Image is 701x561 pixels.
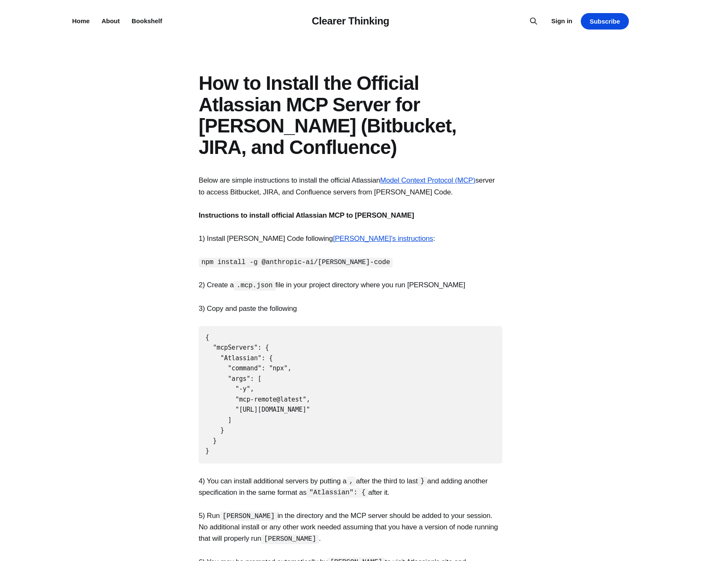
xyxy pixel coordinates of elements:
[132,17,162,24] a: Bookshelf
[102,17,120,24] a: About
[418,477,427,486] code: }
[527,14,540,28] button: Search this site
[234,281,275,291] code: .mcp.json
[205,334,310,455] code: { "mcpServers": { "Atlassian": { "command": "npx", "args": [ "-y", "mcp-remote@latest", "[URL][DO...
[199,258,393,267] code: npm install -g @anthropic-ai/[PERSON_NAME]-code
[581,13,629,30] a: Subscribe
[199,510,502,545] p: 5) Run in the directory and the MCP server should be added to your session. No additional install...
[199,175,502,197] p: Below are simple instructions to install the official Atlassian server to access Bitbucket, JIRA,...
[199,211,414,219] strong: Instructions to install official Atlassian MCP to [PERSON_NAME]
[261,534,319,544] code: [PERSON_NAME]
[312,15,389,27] a: Clearer Thinking
[333,235,433,243] a: [PERSON_NAME]'s instructions
[551,16,572,26] a: Sign in
[307,488,368,498] code: "Atlassian": {
[72,17,90,24] a: Home
[199,475,502,498] p: 4) You can install additional servers by putting a after the third to last and adding another spe...
[380,176,475,184] a: Model Context Protocol (MCP)
[199,233,502,244] p: 1) Install [PERSON_NAME] Code following :
[347,477,356,486] code: ,
[220,512,278,521] code: [PERSON_NAME]
[199,303,502,314] p: 3) Copy and paste the following
[199,279,502,291] p: 2) Create a file in your project directory where you run [PERSON_NAME]
[199,73,502,158] h1: How to Install the Official Atlassian MCP Server for [PERSON_NAME] (Bitbucket, JIRA, and Confluence)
